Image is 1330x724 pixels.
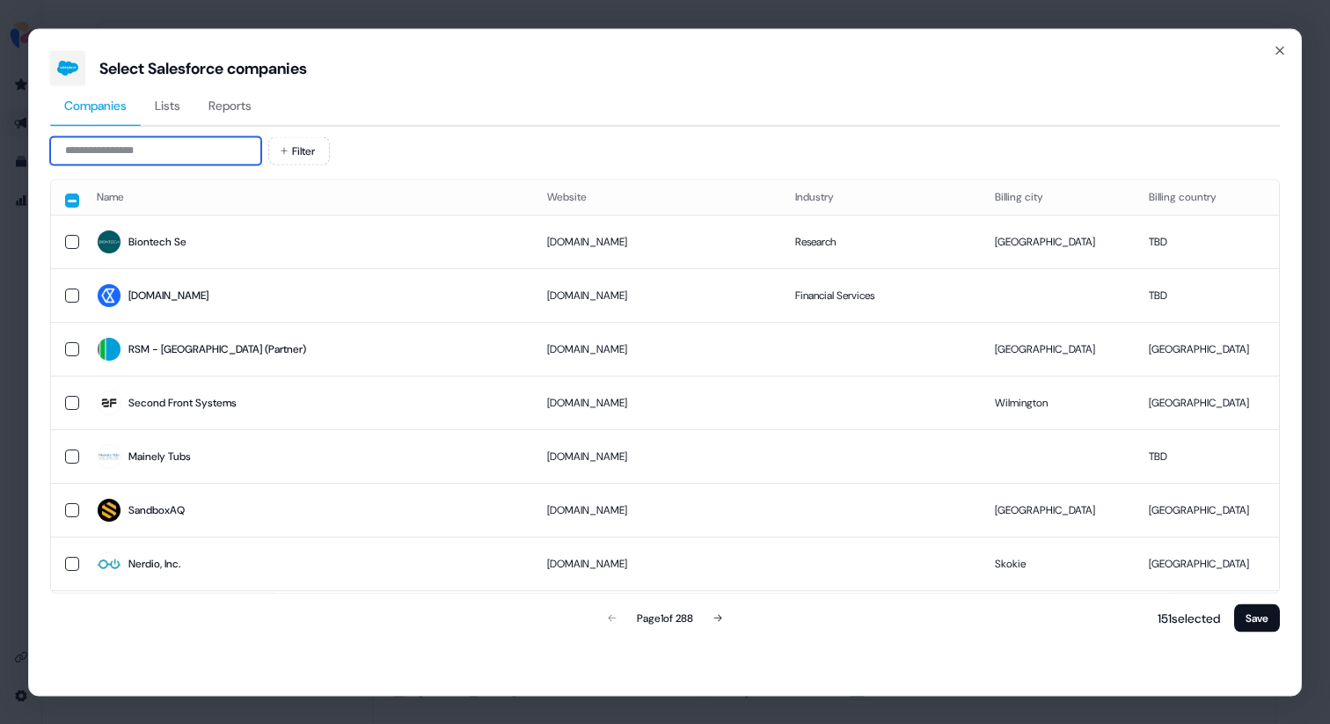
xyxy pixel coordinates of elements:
td: [DOMAIN_NAME] [533,268,780,322]
td: TBD [1135,268,1279,322]
div: SandboxAQ [128,501,185,519]
td: TBD [1135,215,1279,268]
td: [GEOGRAPHIC_DATA] [1135,322,1279,376]
td: [GEOGRAPHIC_DATA] [981,590,1135,644]
span: Companies [64,96,127,113]
td: [DOMAIN_NAME] [533,537,780,590]
div: Mainely Tubs [128,448,191,465]
button: Filter [268,136,330,165]
p: 151 selected [1151,609,1220,626]
td: [GEOGRAPHIC_DATA] [981,215,1135,268]
td: [DOMAIN_NAME] [533,322,780,376]
td: [GEOGRAPHIC_DATA] [981,483,1135,537]
div: [DOMAIN_NAME] [128,287,208,304]
div: Second Front Systems [128,394,237,412]
th: Industry [781,179,981,215]
td: Skokie [981,537,1135,590]
td: Financial Services [781,268,981,322]
td: [DOMAIN_NAME] [533,483,780,537]
td: [GEOGRAPHIC_DATA] [1135,483,1279,537]
th: Website [533,179,780,215]
td: [DOMAIN_NAME] [533,376,780,429]
td: Wilmington [981,376,1135,429]
button: Save [1234,603,1280,632]
div: RSM - [GEOGRAPHIC_DATA] (Partner) [128,340,306,358]
td: TBD [1135,429,1279,483]
span: Lists [155,96,180,113]
th: Name [83,179,533,215]
span: Reports [208,96,252,113]
div: Biontech Se [128,233,186,251]
td: [DOMAIN_NAME] [533,590,780,644]
td: [GEOGRAPHIC_DATA] [1135,537,1279,590]
th: Billing city [981,179,1135,215]
td: [DOMAIN_NAME] [533,429,780,483]
td: [GEOGRAPHIC_DATA] [1135,376,1279,429]
td: [GEOGRAPHIC_DATA] [1135,590,1279,644]
td: Research [781,215,981,268]
div: Nerdio, Inc. [128,555,180,573]
div: Page 1 of 288 [637,609,693,626]
td: [DOMAIN_NAME] [533,215,780,268]
th: Billing country [1135,179,1279,215]
div: Select Salesforce companies [99,57,307,78]
td: [GEOGRAPHIC_DATA] [981,322,1135,376]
